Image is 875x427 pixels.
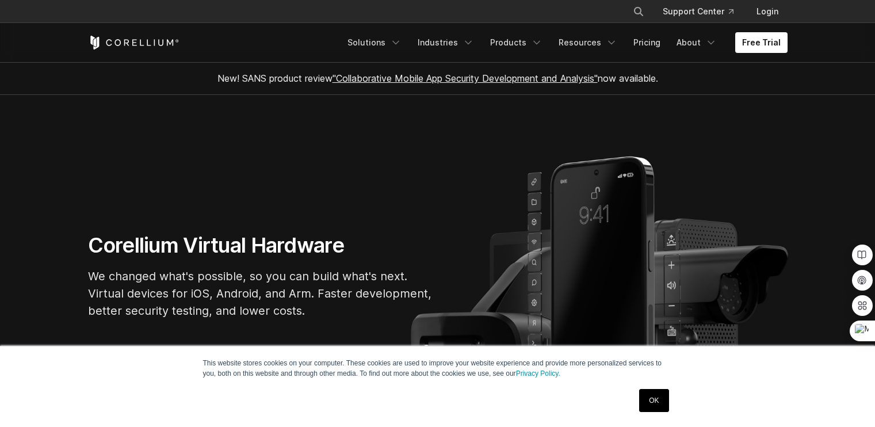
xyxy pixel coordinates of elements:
a: Pricing [626,32,667,53]
button: Search [628,1,649,22]
div: Navigation Menu [341,32,788,53]
a: About [670,32,724,53]
a: Privacy Policy. [516,369,560,378]
a: Solutions [341,32,408,53]
h1: Corellium Virtual Hardware [88,232,433,258]
a: Products [483,32,549,53]
a: "Collaborative Mobile App Security Development and Analysis" [333,73,598,84]
a: Industries [411,32,481,53]
p: We changed what's possible, so you can build what's next. Virtual devices for iOS, Android, and A... [88,268,433,319]
a: Login [747,1,788,22]
a: Corellium Home [88,36,179,49]
a: Resources [552,32,624,53]
span: New! SANS product review now available. [217,73,658,84]
p: This website stores cookies on your computer. These cookies are used to improve your website expe... [203,358,673,379]
a: OK [639,389,668,412]
a: Support Center [654,1,743,22]
div: Navigation Menu [619,1,788,22]
a: Free Trial [735,32,788,53]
